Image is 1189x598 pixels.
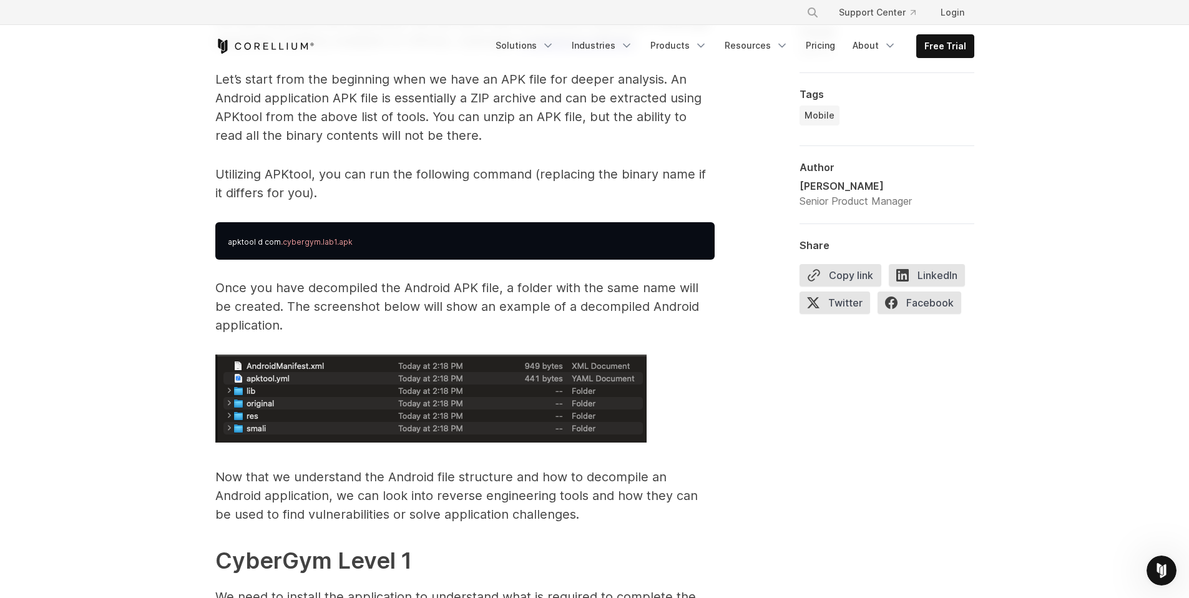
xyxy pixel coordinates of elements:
[717,34,796,57] a: Resources
[643,34,715,57] a: Products
[281,237,353,247] span: .cybergym.lab1.apk
[228,237,281,247] span: apktool d com
[800,161,974,174] div: Author
[215,355,647,443] img: Example of a decompiled android application.
[931,1,974,24] a: Login
[801,1,824,24] button: Search
[829,1,926,24] a: Support Center
[488,34,562,57] a: Solutions
[878,292,969,319] a: Facebook
[215,278,715,335] p: Once you have decompiled the Android APK file, a folder with the same name will be created. The s...
[215,39,315,54] a: Corellium Home
[800,239,974,252] div: Share
[791,1,974,24] div: Navigation Menu
[800,264,881,287] button: Copy link
[488,34,974,58] div: Navigation Menu
[564,34,640,57] a: Industries
[798,34,843,57] a: Pricing
[215,70,715,145] p: Let’s start from the beginning when we have an APK file for deeper analysis. An Android applicati...
[800,194,912,208] div: Senior Product Manager
[889,264,965,287] span: LinkedIn
[215,165,715,202] p: Utilizing APKtool, you can run the following command (replacing the binary name if it differs for...
[889,264,972,292] a: LinkedIn
[215,547,412,574] strong: CyberGym Level 1
[800,292,878,319] a: Twitter
[1147,556,1177,586] iframe: Intercom live chat
[800,105,839,125] a: Mobile
[878,292,961,314] span: Facebook
[215,468,715,524] p: Now that we understand the Android file structure and how to decompile an Android application, we...
[800,179,912,194] div: [PERSON_NAME]
[845,34,904,57] a: About
[805,109,834,122] span: Mobile
[800,88,974,100] div: Tags
[800,292,870,314] span: Twitter
[917,35,974,57] a: Free Trial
